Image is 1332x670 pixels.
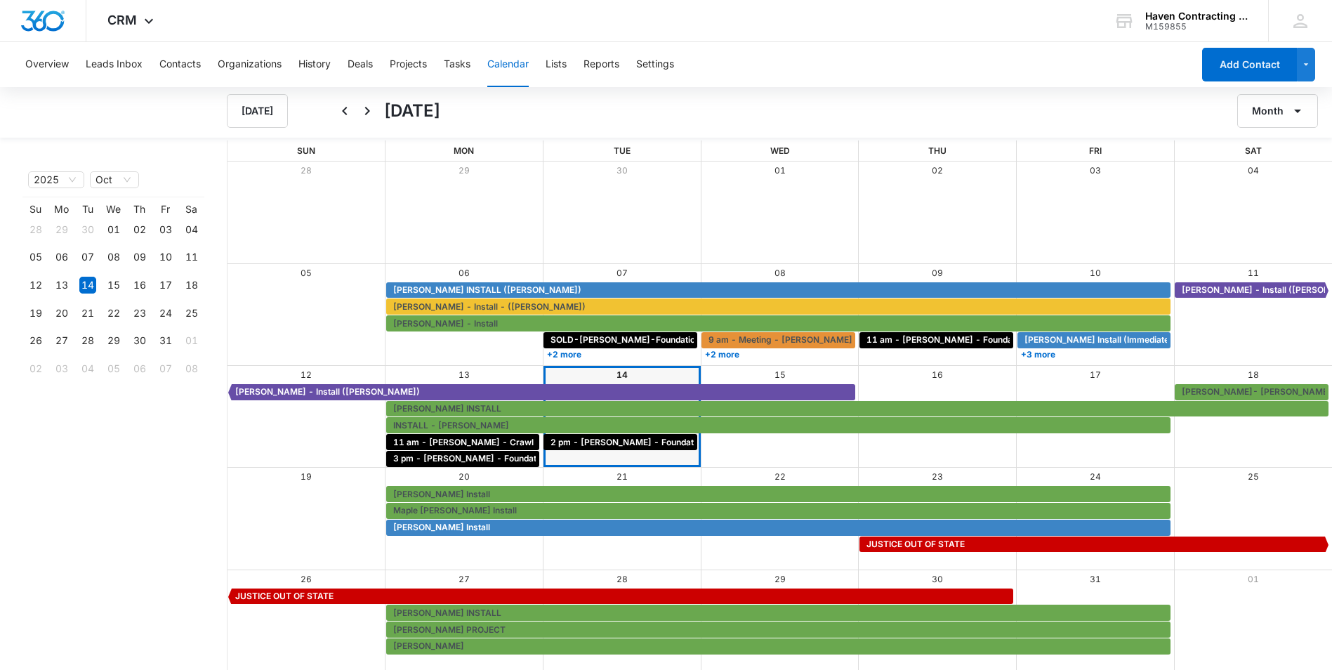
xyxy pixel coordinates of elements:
td: 2025-10-14 [74,271,100,299]
th: Sa [178,203,204,216]
span: 2025 [34,172,79,188]
div: 15 [105,277,122,294]
button: Next [356,100,378,122]
button: Back [334,100,356,122]
div: 28 [79,332,96,349]
a: 30 [616,165,628,176]
div: 05 [105,360,122,377]
td: 2025-11-06 [126,355,152,383]
td: 2025-10-19 [22,299,48,327]
div: Maple Barnard Install [390,504,1168,517]
a: 01 [774,165,786,176]
a: +3 more [1017,349,1171,360]
td: 2025-11-05 [100,355,126,383]
span: [PERSON_NAME] PROJECT [393,624,506,636]
a: 28 [301,165,312,176]
div: 06 [131,360,148,377]
span: JUSTICE OUT OF STATE [235,590,334,603]
div: RON HAYNIE INSTALL [390,402,1325,415]
td: 2025-10-17 [152,271,178,299]
span: Oct [95,172,133,188]
div: 19 [27,305,44,322]
div: Dennis Whitener Install [390,521,1168,534]
td: 2025-10-21 [74,299,100,327]
td: 2025-10-07 [74,244,100,272]
a: 09 [932,268,943,278]
div: SOLD-Dennis Luter-Foundation in garage - Batesville [547,334,694,346]
div: Barbara Dennis - Install - (Chris) [390,301,1168,313]
div: 07 [157,360,174,377]
span: [PERSON_NAME] INSTALL [393,607,501,619]
button: History [298,42,331,87]
span: [PERSON_NAME] - Install [393,317,498,330]
div: INSTALL - MARK TURNER [390,419,1168,432]
td: 2025-11-04 [74,355,100,383]
span: [PERSON_NAME] [393,640,464,652]
td: 2025-10-20 [48,299,74,327]
div: 12 [27,277,44,294]
a: 18 [1248,369,1259,380]
a: 07 [616,268,628,278]
button: Projects [390,42,427,87]
td: 2025-10-05 [22,244,48,272]
td: 2025-11-02 [22,355,48,383]
a: 23 [932,471,943,482]
div: 11 am - Steven Wheeler - Foundation - Melbourne [863,334,1010,346]
div: 21 [79,305,96,322]
span: 3 pm - [PERSON_NAME] - Foundation - [GEOGRAPHIC_DATA] [393,452,649,465]
a: 01 [1248,574,1259,584]
div: 14 [79,277,96,294]
div: 20 [53,305,70,322]
a: 20 [459,471,470,482]
a: 29 [774,574,786,584]
th: Fr [152,203,178,216]
div: 26 [27,332,44,349]
a: 10 [1090,268,1101,278]
span: 2 pm - [PERSON_NAME] - Foundation - [GEOGRAPHIC_DATA] [550,436,806,449]
div: 18 [183,277,200,294]
td: 2025-11-07 [152,355,178,383]
button: Deals [348,42,373,87]
a: 21 [616,471,628,482]
div: 24 [157,305,174,322]
div: 11 [183,249,200,265]
span: Tue [614,145,631,156]
div: Craig Install [390,640,1168,652]
a: +2 more [701,349,855,360]
div: 22 [105,305,122,322]
span: Wed [770,145,790,156]
div: JUSTICE OUT OF STATE [863,538,1325,551]
a: 22 [774,471,786,482]
button: Contacts [159,42,201,87]
div: 02 [131,221,148,238]
div: 30 [79,221,96,238]
div: account name [1145,11,1248,22]
button: Settings [636,42,674,87]
a: 25 [1248,471,1259,482]
a: 13 [459,369,470,380]
span: Mon [454,145,474,156]
td: 2025-09-28 [22,216,48,244]
div: JOHN SMITH INSTALL [390,607,1168,619]
td: 2025-10-15 [100,271,126,299]
td: 2025-10-25 [178,299,204,327]
div: 25 [183,305,200,322]
a: 05 [301,268,312,278]
td: 2025-10-22 [100,299,126,327]
span: Thu [928,145,947,156]
th: Tu [74,203,100,216]
a: 16 [932,369,943,380]
a: 03 [1090,165,1101,176]
th: Th [126,203,152,216]
div: MARTIN PROJECT [390,624,1168,636]
span: INSTALL - [PERSON_NAME] [393,419,509,432]
div: 09 [131,249,148,265]
div: 05 [27,249,44,265]
td: 2025-10-29 [100,327,126,355]
a: 17 [1090,369,1101,380]
span: [PERSON_NAME]- [PERSON_NAME] [1182,386,1331,398]
a: 06 [459,268,470,278]
div: 30 [131,332,148,349]
span: Fri [1089,145,1102,156]
a: 24 [1090,471,1101,482]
